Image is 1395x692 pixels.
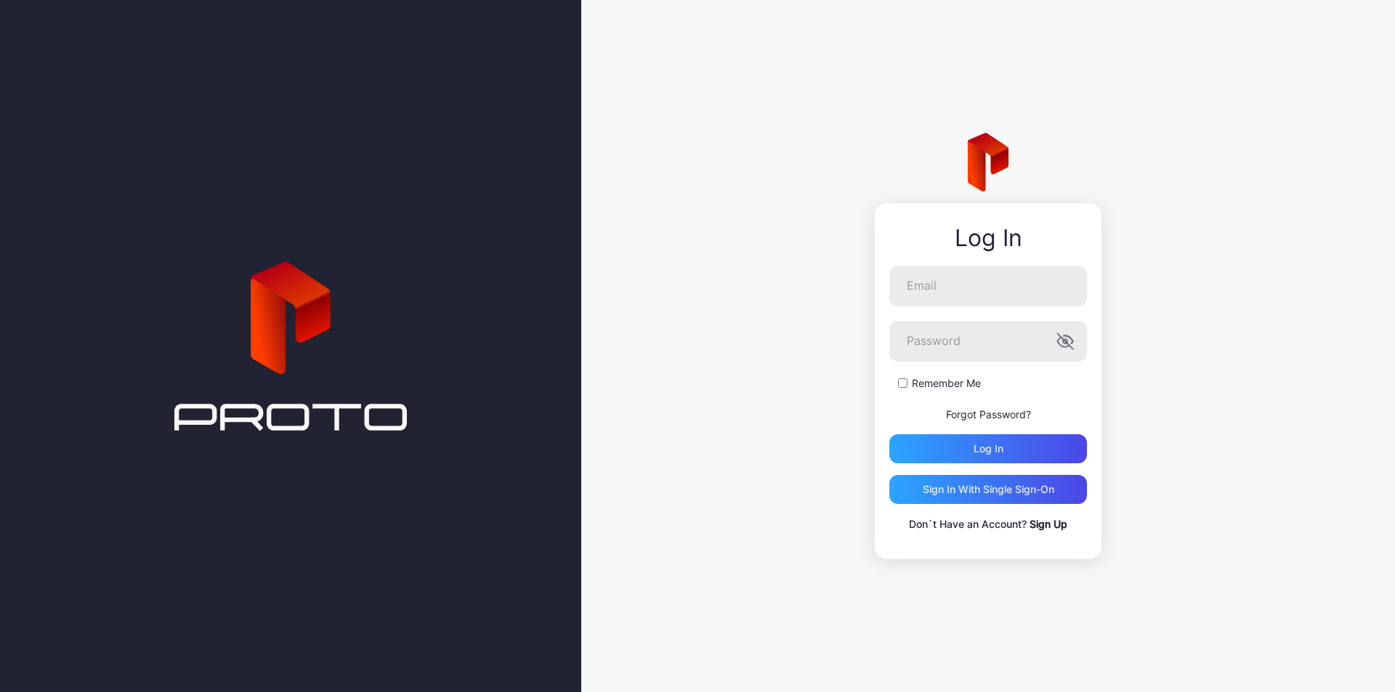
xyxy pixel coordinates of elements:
[889,516,1087,533] p: Don`t Have an Account?
[1056,333,1074,350] button: Password
[912,376,981,391] label: Remember Me
[974,443,1003,455] div: Log in
[889,475,1087,504] button: Sign in With Single Sign-On
[946,408,1031,420] a: Forgot Password?
[889,266,1087,306] input: Email
[923,484,1054,495] div: Sign in With Single Sign-On
[889,225,1087,251] div: Log In
[889,321,1087,362] input: Password
[1030,518,1067,530] a: Sign Up
[889,434,1087,463] button: Log in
